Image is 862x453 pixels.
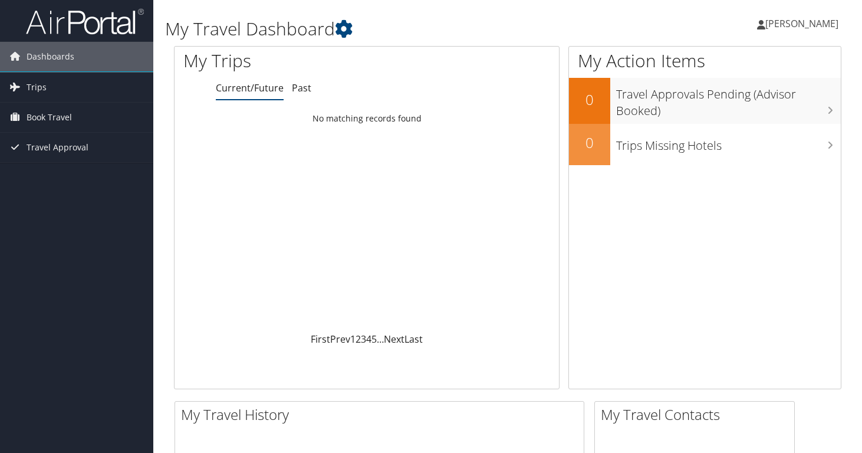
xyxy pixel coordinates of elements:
[616,80,841,119] h3: Travel Approvals Pending (Advisor Booked)
[757,6,850,41] a: [PERSON_NAME]
[601,405,794,425] h2: My Travel Contacts
[616,132,841,154] h3: Trips Missing Hotels
[181,405,584,425] h2: My Travel History
[361,333,366,346] a: 3
[27,42,74,71] span: Dashboards
[175,108,559,129] td: No matching records found
[27,133,88,162] span: Travel Approval
[27,103,72,132] span: Book Travel
[366,333,371,346] a: 4
[569,48,841,73] h1: My Action Items
[27,73,47,102] span: Trips
[330,333,350,346] a: Prev
[26,8,144,35] img: airportal-logo.png
[765,17,838,30] span: [PERSON_NAME]
[569,124,841,165] a: 0Trips Missing Hotels
[311,333,330,346] a: First
[404,333,423,346] a: Last
[377,333,384,346] span: …
[216,81,284,94] a: Current/Future
[165,17,622,41] h1: My Travel Dashboard
[350,333,356,346] a: 1
[292,81,311,94] a: Past
[183,48,390,73] h1: My Trips
[569,90,610,110] h2: 0
[371,333,377,346] a: 5
[384,333,404,346] a: Next
[569,133,610,153] h2: 0
[356,333,361,346] a: 2
[569,78,841,123] a: 0Travel Approvals Pending (Advisor Booked)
